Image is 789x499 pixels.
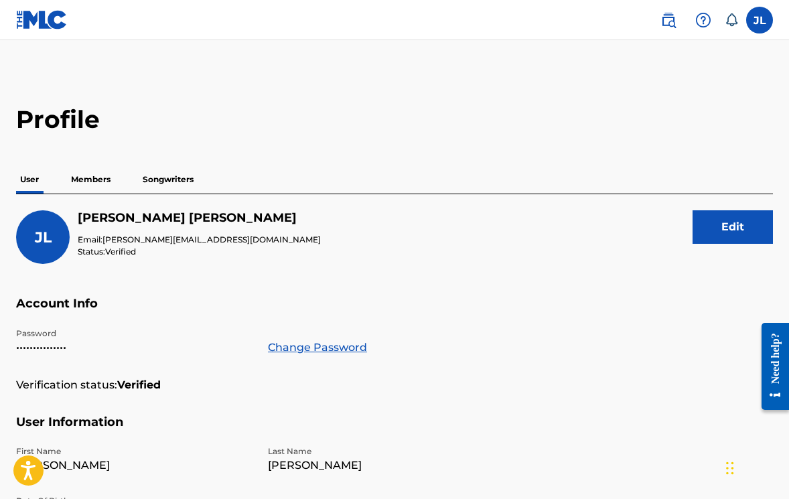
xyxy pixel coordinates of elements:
h2: Profile [16,104,773,135]
img: MLC Logo [16,10,68,29]
img: help [695,12,711,28]
div: Help [690,7,717,33]
img: search [660,12,676,28]
iframe: Chat Widget [722,435,789,499]
p: First Name [16,445,252,457]
p: ••••••••••••••• [16,340,252,356]
h5: Account Info [16,296,773,328]
p: Last Name [268,445,504,457]
p: Password [16,328,252,340]
span: Verified [105,246,136,257]
strong: Verified [117,377,161,393]
button: Edit [693,210,773,244]
h5: Justin LaMotte [78,210,321,226]
div: User Menu [746,7,773,33]
span: [PERSON_NAME][EMAIL_ADDRESS][DOMAIN_NAME] [102,234,321,244]
a: Public Search [655,7,682,33]
p: [PERSON_NAME] [268,457,504,474]
a: Change Password [268,340,367,356]
p: User [16,165,43,194]
p: Status: [78,246,321,258]
div: Drag [726,448,734,488]
p: Verification status: [16,377,117,393]
p: Members [67,165,115,194]
p: [PERSON_NAME] [16,457,252,474]
p: Email: [78,234,321,246]
p: Songwriters [139,165,198,194]
div: Notifications [725,13,738,27]
span: JL [35,228,52,246]
iframe: Resource Center [751,313,789,421]
h5: User Information [16,415,773,446]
